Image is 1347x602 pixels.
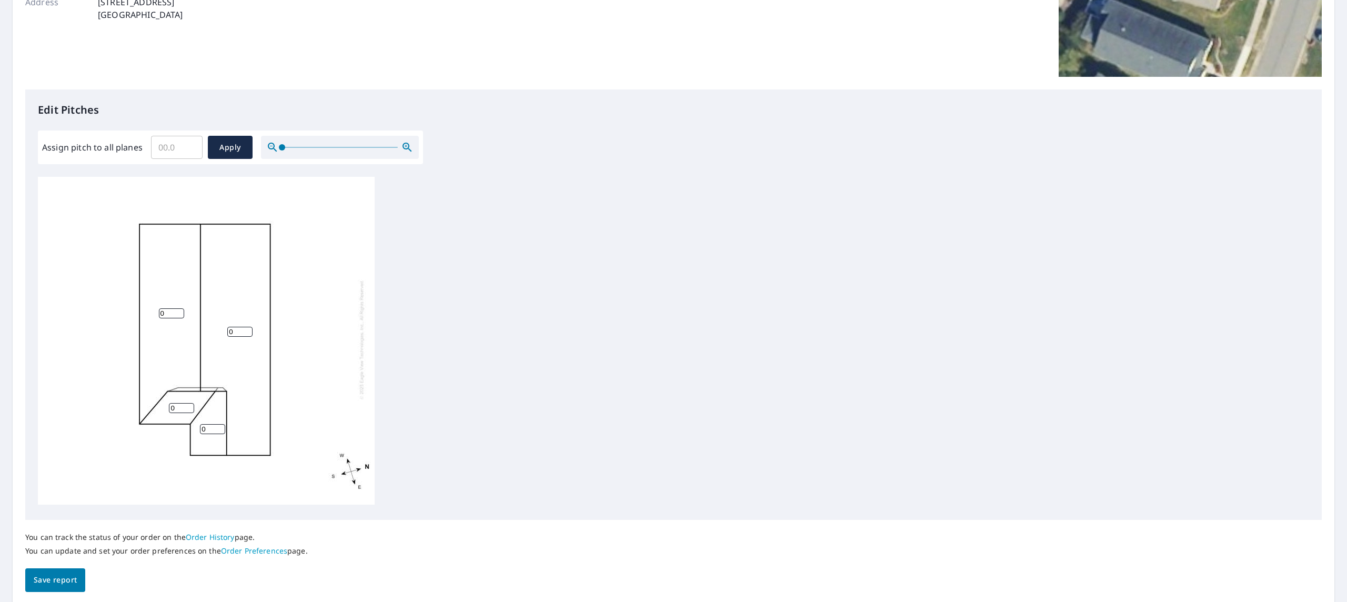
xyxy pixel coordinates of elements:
button: Apply [208,136,253,159]
span: Save report [34,574,77,587]
a: Order Preferences [221,546,287,556]
p: You can update and set your order preferences on the page. [25,546,308,556]
input: 00.0 [151,133,203,162]
a: Order History [186,532,235,542]
p: Edit Pitches [38,102,1309,118]
label: Assign pitch to all planes [42,141,143,154]
p: You can track the status of your order on the page. [25,533,308,542]
button: Save report [25,568,85,592]
span: Apply [216,141,244,154]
